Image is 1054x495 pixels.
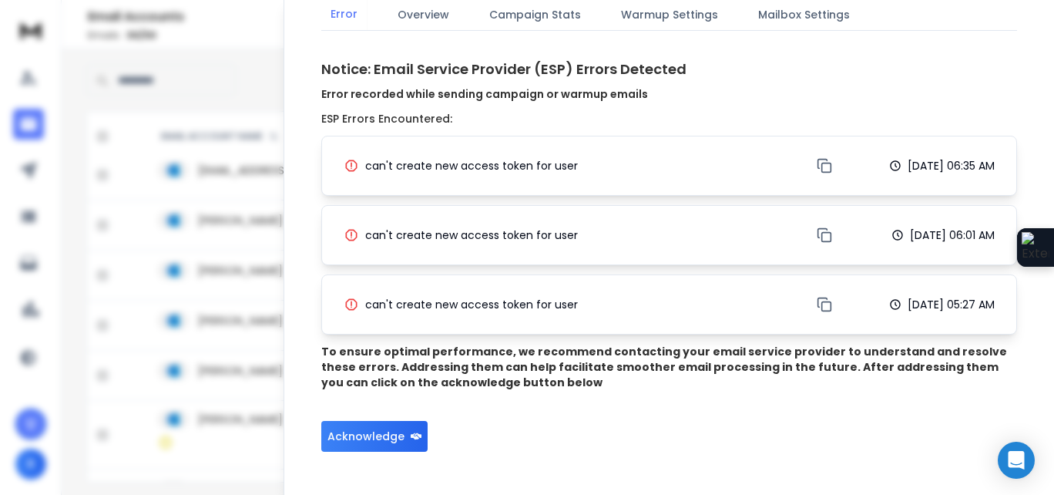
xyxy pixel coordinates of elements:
[321,86,1017,102] h4: Error recorded while sending campaign or warmup emails
[321,344,1017,390] p: To ensure optimal performance, we recommend contacting your email service provider to understand ...
[321,421,428,452] button: Acknowledge
[365,297,578,312] span: can't create new access token for user
[1022,232,1049,263] img: Extension Icon
[365,158,578,173] span: can't create new access token for user
[908,297,995,312] p: [DATE] 05:27 AM
[998,442,1035,479] div: Open Intercom Messenger
[321,59,1017,102] h1: Notice: Email Service Provider (ESP) Errors Detected
[910,227,995,243] p: [DATE] 06:01 AM
[321,111,1017,126] h3: ESP Errors Encountered:
[365,227,578,243] span: can't create new access token for user
[908,158,995,173] p: [DATE] 06:35 AM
